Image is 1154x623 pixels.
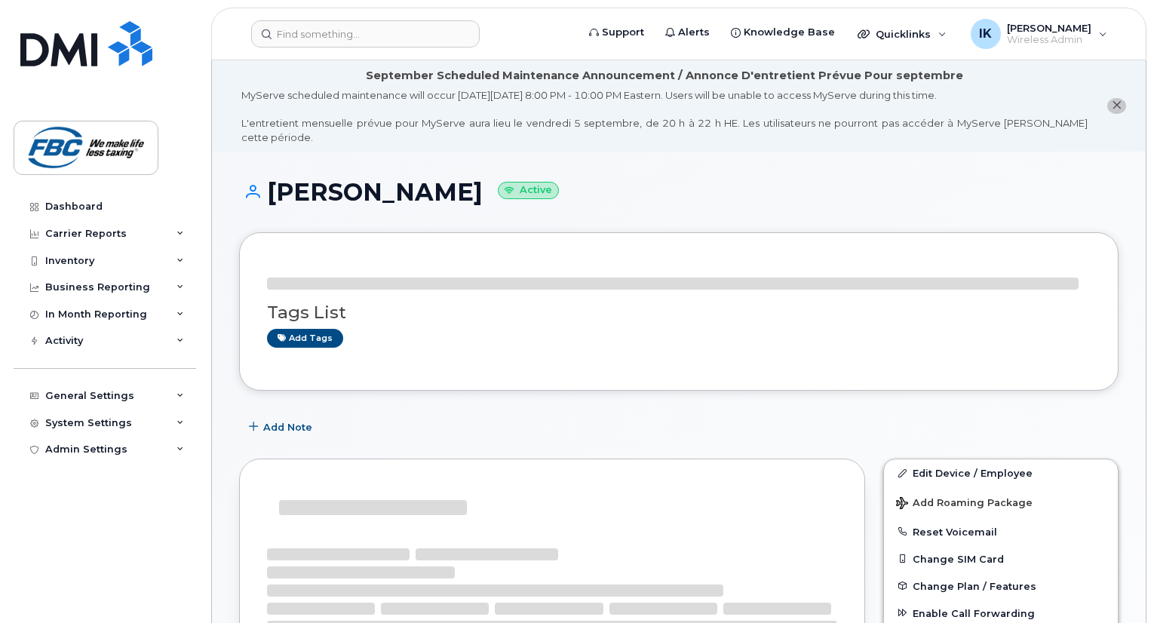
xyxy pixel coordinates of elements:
[263,420,312,434] span: Add Note
[241,88,1088,144] div: MyServe scheduled maintenance will occur [DATE][DATE] 8:00 PM - 10:00 PM Eastern. Users will be u...
[884,486,1118,517] button: Add Roaming Package
[366,68,963,84] div: September Scheduled Maintenance Announcement / Annonce D'entretient Prévue Pour septembre
[884,459,1118,486] a: Edit Device / Employee
[1107,98,1126,114] button: close notification
[884,518,1118,545] button: Reset Voicemail
[896,497,1033,511] span: Add Roaming Package
[267,329,343,348] a: Add tags
[884,572,1118,600] button: Change Plan / Features
[913,607,1035,618] span: Enable Call Forwarding
[267,303,1091,322] h3: Tags List
[239,179,1119,205] h1: [PERSON_NAME]
[884,545,1118,572] button: Change SIM Card
[498,182,559,199] small: Active
[913,580,1036,591] span: Change Plan / Features
[239,413,325,440] button: Add Note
